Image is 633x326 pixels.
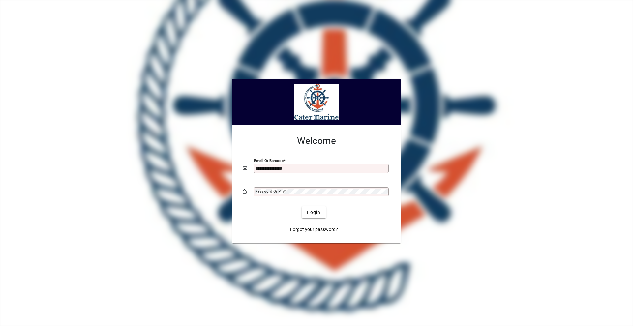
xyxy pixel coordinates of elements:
span: Forgot your password? [290,226,338,233]
mat-label: Email or Barcode [254,158,284,163]
h2: Welcome [243,135,390,147]
button: Login [302,206,326,218]
a: Forgot your password? [287,223,341,235]
span: Login [307,209,320,216]
mat-label: Password or Pin [255,189,284,193]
